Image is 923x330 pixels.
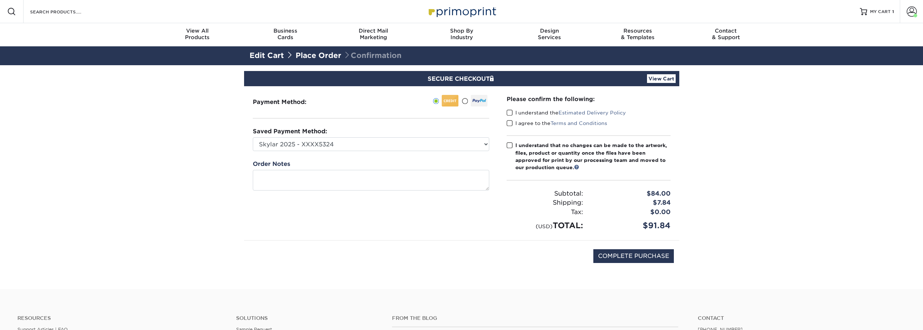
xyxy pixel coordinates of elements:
[153,28,242,34] span: View All
[17,315,225,321] h4: Resources
[589,220,676,231] div: $91.84
[329,28,417,41] div: Marketing
[647,74,676,83] a: View Cart
[682,28,770,41] div: & Support
[236,315,381,321] h4: Solutions
[698,315,906,321] a: Contact
[892,9,894,14] span: 1
[870,9,891,15] span: MY CART
[417,28,506,41] div: Industry
[506,23,594,46] a: DesignServices
[329,28,417,34] span: Direct Mail
[153,23,242,46] a: View AllProducts
[343,51,401,60] span: Confirmation
[250,51,284,60] a: Edit Cart
[241,23,329,46] a: BusinessCards
[329,23,417,46] a: Direct MailMarketing
[594,23,682,46] a: Resources& Templates
[241,28,329,34] span: Business
[515,142,671,171] div: I understand that no changes can be made to the artwork, files, product or quantity once the file...
[593,249,674,263] input: COMPLETE PURCHASE
[589,208,676,217] div: $0.00
[594,28,682,34] span: Resources
[392,315,679,321] h4: From the Blog
[253,127,327,136] label: Saved Payment Method:
[253,99,324,105] h3: Payment Method:
[501,198,589,208] div: Shipping:
[506,28,594,34] span: Design
[153,28,242,41] div: Products
[506,28,594,41] div: Services
[536,223,553,229] small: (USD)
[507,95,671,103] div: Please confirm the following:
[29,7,100,16] input: SEARCH PRODUCTS.....
[417,28,506,34] span: Shop By
[501,220,589,231] div: TOTAL:
[241,28,329,41] div: Cards
[507,109,626,116] label: I understand the
[501,189,589,199] div: Subtotal:
[559,110,626,116] a: Estimated Delivery Policy
[501,208,589,217] div: Tax:
[551,120,607,126] a: Terms and Conditions
[682,23,770,46] a: Contact& Support
[428,75,496,82] span: SECURE CHECKOUT
[507,120,607,127] label: I agree to the
[682,28,770,34] span: Contact
[594,28,682,41] div: & Templates
[253,160,290,168] label: Order Notes
[296,51,341,60] a: Place Order
[425,4,498,19] img: Primoprint
[589,189,676,199] div: $84.00
[589,198,676,208] div: $7.84
[417,23,506,46] a: Shop ByIndustry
